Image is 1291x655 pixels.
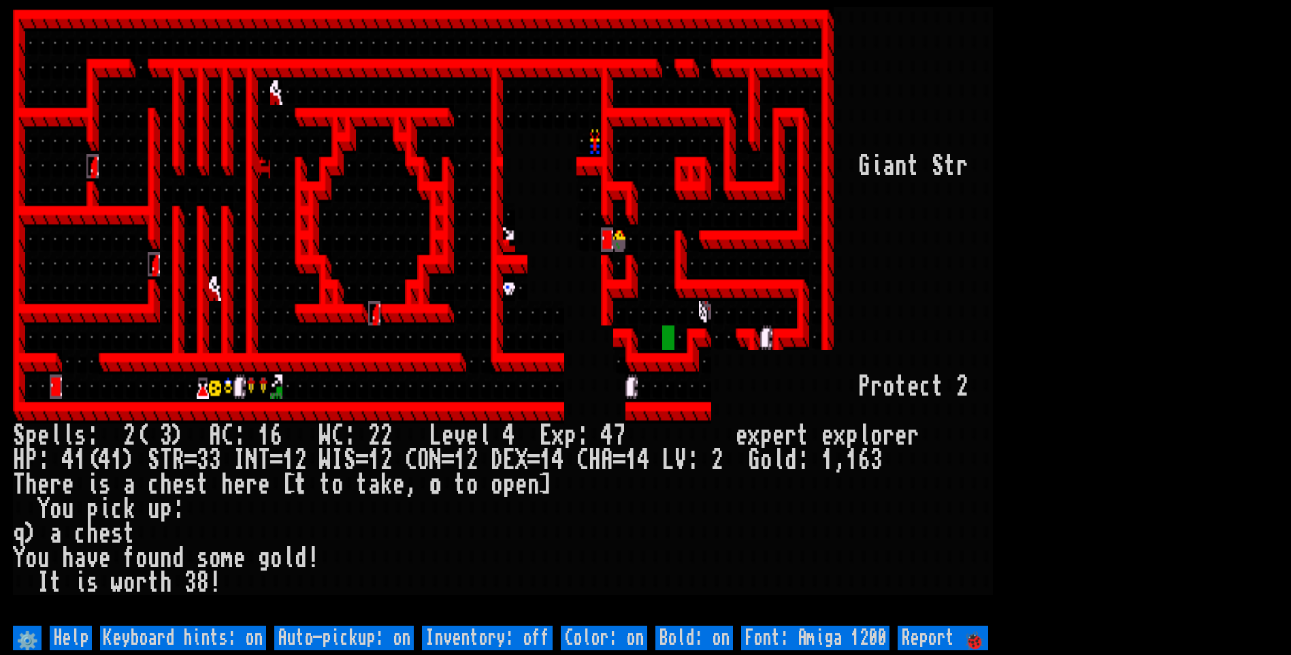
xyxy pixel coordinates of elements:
[209,448,221,473] div: 3
[625,448,638,473] div: 1
[368,448,380,473] div: 1
[711,448,723,473] div: 2
[932,154,944,178] div: S
[797,424,809,448] div: t
[135,424,148,448] div: (
[527,448,540,473] div: =
[748,424,760,448] div: x
[613,424,625,448] div: 7
[172,546,184,571] div: d
[589,448,601,473] div: H
[503,448,515,473] div: E
[13,473,25,497] div: T
[123,448,135,473] div: )
[160,448,172,473] div: T
[160,546,172,571] div: n
[870,154,883,178] div: i
[258,448,270,473] div: T
[503,424,515,448] div: 4
[148,473,160,497] div: c
[601,424,613,448] div: 4
[821,424,834,448] div: e
[956,374,968,399] div: 2
[274,626,414,650] input: Auto-pickup: on
[527,473,540,497] div: n
[197,546,209,571] div: s
[748,448,760,473] div: G
[319,424,331,448] div: W
[429,473,442,497] div: o
[135,546,148,571] div: o
[503,473,515,497] div: p
[221,424,233,448] div: C
[883,154,895,178] div: a
[858,448,870,473] div: 6
[270,546,282,571] div: o
[270,424,282,448] div: 6
[466,473,478,497] div: o
[86,448,99,473] div: (
[50,571,62,595] div: t
[834,424,846,448] div: x
[956,154,968,178] div: r
[883,424,895,448] div: r
[37,448,50,473] div: :
[846,424,858,448] div: p
[785,448,797,473] div: d
[491,473,503,497] div: o
[258,546,270,571] div: g
[540,473,552,497] div: ]
[209,424,221,448] div: A
[429,448,442,473] div: N
[74,522,86,546] div: c
[160,571,172,595] div: h
[870,424,883,448] div: o
[123,522,135,546] div: t
[601,448,613,473] div: A
[307,546,319,571] div: !
[466,448,478,473] div: 2
[246,448,258,473] div: N
[760,448,772,473] div: o
[576,448,589,473] div: C
[429,424,442,448] div: L
[478,424,491,448] div: l
[883,374,895,399] div: o
[741,626,889,650] input: Font: Amiga 1200
[50,473,62,497] div: r
[221,473,233,497] div: h
[148,546,160,571] div: u
[736,424,748,448] div: e
[552,448,564,473] div: 4
[123,424,135,448] div: 2
[356,473,368,497] div: t
[638,448,650,473] div: 4
[760,424,772,448] div: p
[74,546,86,571] div: a
[564,424,576,448] div: p
[662,448,674,473] div: L
[123,546,135,571] div: f
[172,448,184,473] div: R
[331,448,344,473] div: I
[454,424,466,448] div: v
[172,473,184,497] div: e
[123,497,135,522] div: k
[515,448,527,473] div: X
[25,522,37,546] div: )
[184,473,197,497] div: s
[319,448,331,473] div: W
[50,424,62,448] div: l
[37,546,50,571] div: u
[123,473,135,497] div: a
[907,154,919,178] div: t
[172,497,184,522] div: :
[25,473,37,497] div: h
[344,424,356,448] div: :
[380,473,393,497] div: k
[932,374,944,399] div: t
[160,473,172,497] div: h
[111,522,123,546] div: s
[13,546,25,571] div: Y
[319,473,331,497] div: t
